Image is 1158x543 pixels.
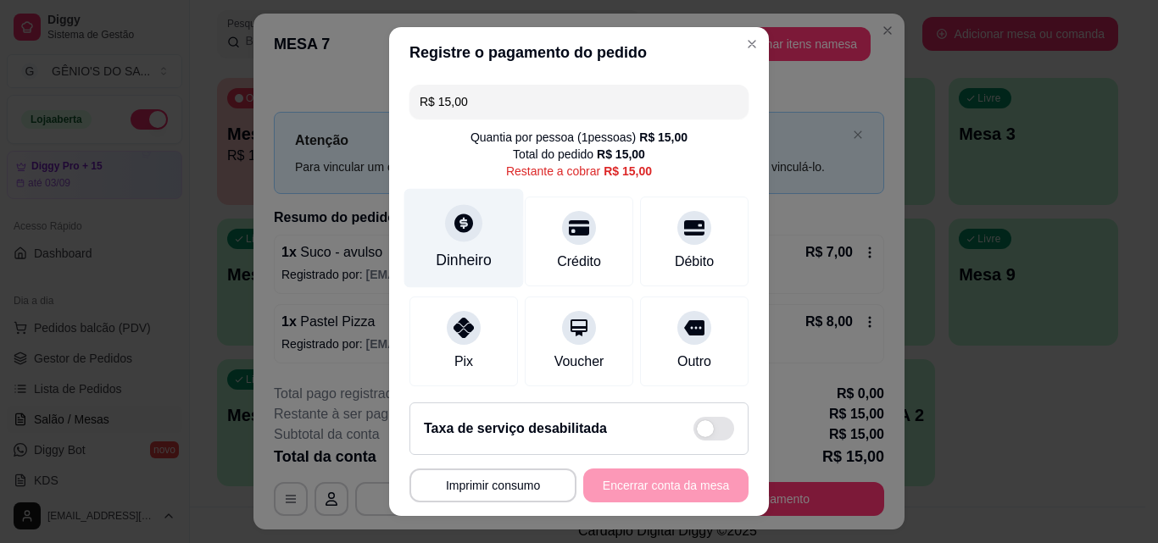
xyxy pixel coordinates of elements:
[424,418,607,439] h2: Taxa de serviço desabilitada
[675,252,714,272] div: Débito
[597,146,645,163] div: R$ 15,00
[506,163,652,180] div: Restante a cobrar
[420,85,738,119] input: Ex.: hambúrguer de cordeiro
[513,146,645,163] div: Total do pedido
[639,129,688,146] div: R$ 15,00
[470,129,688,146] div: Quantia por pessoa ( 1 pessoas)
[677,352,711,372] div: Outro
[554,352,604,372] div: Voucher
[409,468,576,502] button: Imprimir consumo
[389,27,769,78] header: Registre o pagamento do pedido
[604,163,652,180] div: R$ 15,00
[738,30,766,58] button: Close
[557,252,601,272] div: Crédito
[454,352,473,372] div: Pix
[436,249,492,271] div: Dinheiro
